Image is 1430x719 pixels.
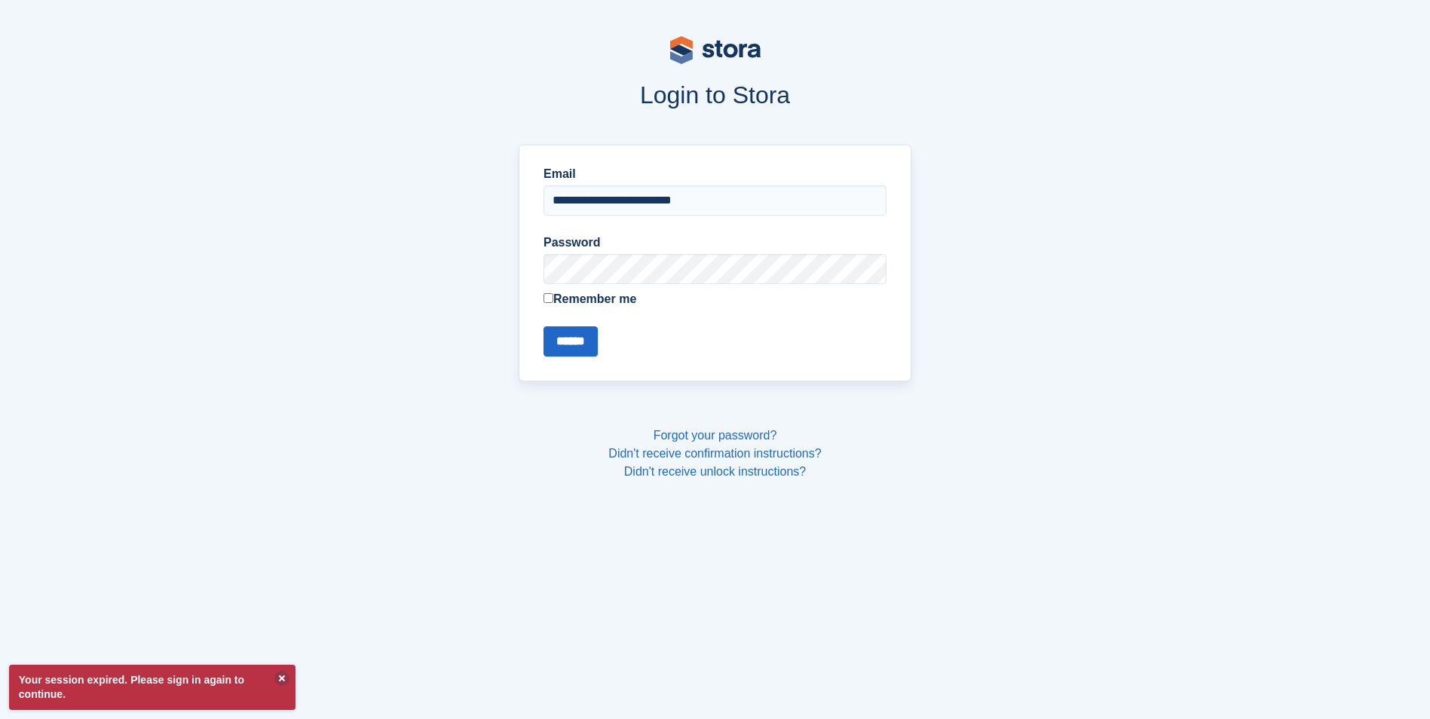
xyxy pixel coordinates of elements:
a: Forgot your password? [654,429,777,442]
label: Email [544,165,886,183]
a: Didn't receive confirmation instructions? [608,447,821,460]
label: Password [544,234,886,252]
p: Your session expired. Please sign in again to continue. [9,665,295,710]
input: Remember me [544,293,553,303]
a: Didn't receive unlock instructions? [624,465,806,478]
img: stora-logo-53a41332b3708ae10de48c4981b4e9114cc0af31d8433b30ea865607fb682f29.svg [670,36,761,64]
h1: Login to Stora [231,81,1199,109]
label: Remember me [544,290,886,308]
